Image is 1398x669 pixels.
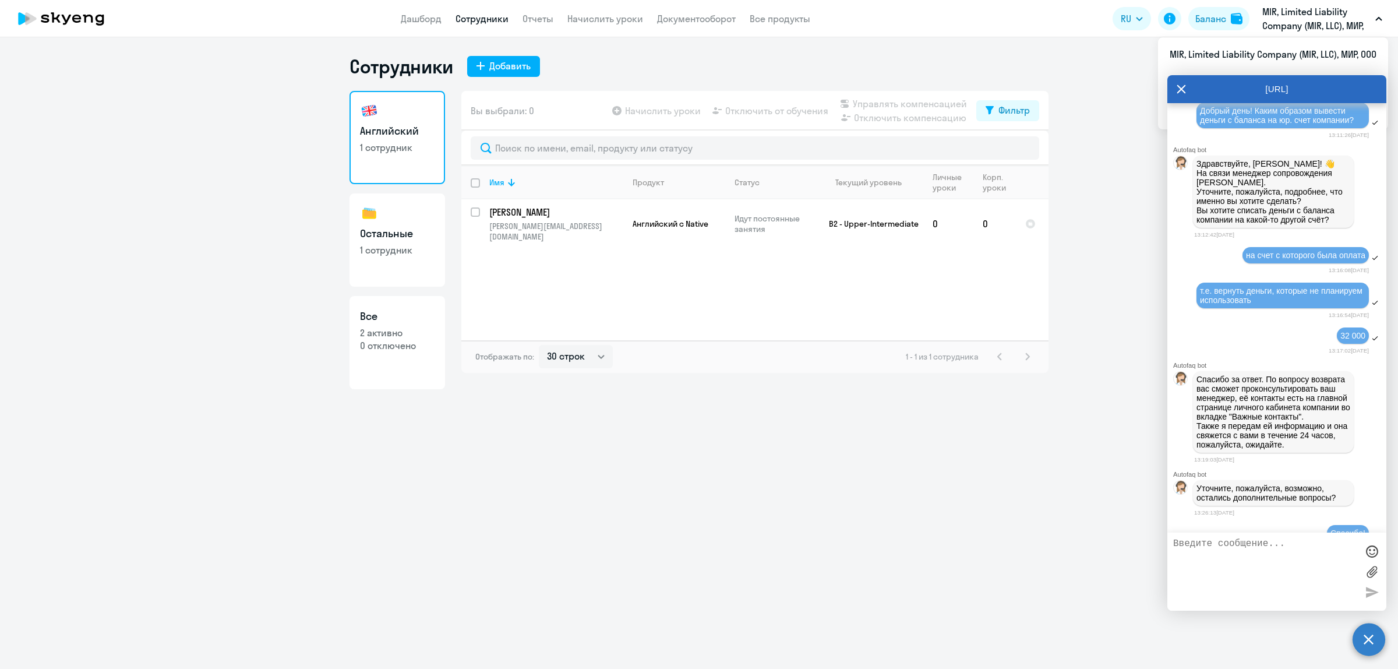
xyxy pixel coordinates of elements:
p: На связи менеджер сопровождения [PERSON_NAME]. Уточните, пожалуйста, подробнее, что именно вы хот... [1196,168,1350,224]
span: Отображать по: [475,351,534,362]
p: Спасибо за ответ. По вопросу возврата вас сможет проконсультировать ваш менеджер, её контакты ест... [1196,375,1350,449]
span: Вы выбрали: 0 [471,104,534,118]
div: Имя [489,177,623,188]
div: Корп. уроки [983,172,1015,193]
div: Продукт [633,177,664,188]
h1: Сотрудники [349,55,453,78]
img: others [360,204,379,223]
div: Продукт [633,177,725,188]
p: MIR, Limited Liability Company (MIR, LLC), МИР, ООО [1262,5,1371,33]
ul: RU [1158,37,1388,129]
a: Дашборд [401,13,442,24]
div: Личные уроки [933,172,965,193]
span: на счет с которого была оплата [1246,251,1365,260]
div: Фильтр [998,103,1030,117]
div: Баланс [1195,12,1226,26]
div: Autofaq bot [1173,146,1386,153]
img: bot avatar [1174,481,1188,498]
a: Сотрудники [456,13,509,24]
p: 1 сотрудник [360,244,435,256]
p: [PERSON_NAME] [489,206,621,219]
td: B2 - Upper-Intermediate [815,199,923,248]
p: 0 отключено [360,339,435,352]
h3: Остальные [360,226,435,241]
span: Спасибо! [1330,529,1365,538]
div: Autofaq bot [1173,362,1386,369]
button: RU [1113,7,1151,30]
p: Здравствуйте, [PERSON_NAME]! 👋 [1196,159,1350,168]
time: 13:12:42[DATE] [1194,231,1234,238]
button: Балансbalance [1188,7,1249,30]
a: Английский1 сотрудник [349,91,445,184]
span: Добрый день! Каким образом вывести деньги с баланса на юр. счет компании? [1200,106,1354,125]
div: Добавить [489,59,531,73]
a: [PERSON_NAME] [489,206,623,219]
button: Фильтр [976,100,1039,121]
a: Документооборот [657,13,736,24]
time: 13:16:08[DATE] [1329,267,1369,273]
time: 13:26:13[DATE] [1194,509,1234,516]
a: Остальные1 сотрудник [349,193,445,287]
div: Текущий уровень [835,177,902,188]
time: 13:16:54[DATE] [1329,312,1369,318]
span: 32 000 [1340,331,1365,340]
div: Личные уроки [933,172,973,193]
div: Статус [735,177,760,188]
div: Статус [735,177,814,188]
label: Лимит 10 файлов [1363,563,1381,580]
a: Отчеты [523,13,553,24]
td: 0 [923,199,973,248]
img: bot avatar [1174,372,1188,389]
p: 2 активно [360,326,435,339]
h3: Английский [360,124,435,139]
div: Имя [489,177,504,188]
a: Начислить уроки [567,13,643,24]
p: 1 сотрудник [360,141,435,154]
button: MIR, Limited Liability Company (MIR, LLC), МИР, ООО [1256,5,1388,33]
button: Добавить [467,56,540,77]
td: 0 [973,199,1016,248]
span: т.е. вернуть деньги, которые не планируем использовать [1200,286,1365,305]
p: [PERSON_NAME][EMAIL_ADDRESS][DOMAIN_NAME] [489,221,623,242]
div: Autofaq bot [1173,471,1386,478]
a: Все2 активно0 отключено [349,296,445,389]
div: Текущий уровень [824,177,923,188]
span: 1 - 1 из 1 сотрудника [906,351,979,362]
time: 13:17:02[DATE] [1329,347,1369,354]
img: balance [1231,13,1242,24]
input: Поиск по имени, email, продукту или статусу [471,136,1039,160]
h3: Все [360,309,435,324]
a: Все продукты [750,13,810,24]
img: english [360,101,379,120]
img: bot avatar [1174,156,1188,173]
p: Идут постоянные занятия [735,213,814,234]
span: RU [1121,12,1131,26]
p: Уточните, пожалуйста, возможно, остались дополнительные вопросы? [1196,484,1350,502]
div: Корп. уроки [983,172,1008,193]
span: Английский с Native [633,219,708,229]
time: 13:11:26[DATE] [1329,132,1369,138]
time: 13:19:03[DATE] [1194,456,1234,463]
